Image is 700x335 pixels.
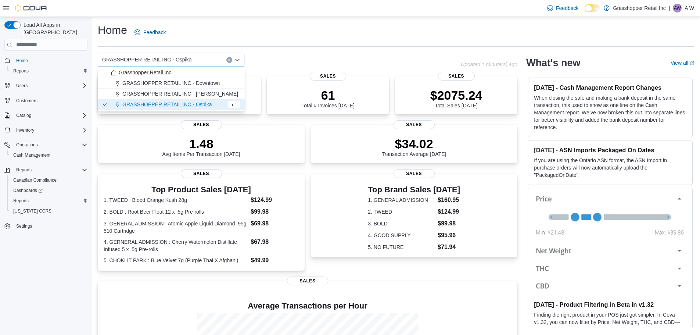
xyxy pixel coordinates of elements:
[10,186,46,195] a: Dashboards
[251,256,299,265] dd: $49.99
[534,157,686,179] p: If you are using the Ontario ASN format, the ASN Import in purchase orders will now automatically...
[13,81,30,90] button: Users
[13,111,34,120] button: Catalog
[102,55,192,64] span: GRASSHOPPER RETAIL INC - Ospika
[534,84,686,91] h3: [DATE] - Cash Management Report Changes
[98,99,245,110] button: GRASSHOPPER RETAIL INC - Ospika
[674,4,681,13] span: AW
[310,72,347,81] span: Sales
[98,67,245,78] button: Grasshopper Retail Inc
[394,120,435,129] span: Sales
[13,140,41,149] button: Operations
[13,165,87,174] span: Reports
[162,136,240,157] div: Avg Items Per Transaction [DATE]
[13,68,29,74] span: Reports
[16,142,38,148] span: Operations
[98,89,245,99] button: GRASSHOPPER RETAIL INC - [PERSON_NAME]
[534,146,686,154] h3: [DATE] - ASN Imports Packaged On Dates
[7,206,90,216] button: [US_STATE] CCRS
[685,4,694,13] p: A W
[13,221,87,231] span: Settings
[438,219,460,228] dd: $99.98
[368,208,435,215] dt: 2. TWEED
[13,165,35,174] button: Reports
[4,52,87,251] nav: Complex example
[526,57,580,69] h2: What's new
[7,196,90,206] button: Reports
[104,196,248,204] dt: 1. TWEED : Blood Orange Kush 28g
[251,207,299,216] dd: $99.98
[671,60,694,66] a: View allExternal link
[10,207,87,215] span: Washington CCRS
[1,165,90,175] button: Reports
[7,66,90,76] button: Reports
[10,186,87,195] span: Dashboards
[368,185,460,194] h3: Top Brand Sales [DATE]
[544,1,581,15] a: Feedback
[10,176,60,185] a: Canadian Compliance
[16,113,31,118] span: Catalog
[143,29,166,36] span: Feedback
[7,150,90,160] button: Cash Management
[382,136,446,157] div: Transaction Average [DATE]
[98,23,127,38] h1: Home
[430,88,482,108] div: Total Sales [DATE]
[122,90,238,97] span: GRASSHOPPER RETAIL INC - [PERSON_NAME]
[16,167,32,173] span: Reports
[438,72,475,81] span: Sales
[16,98,37,104] span: Customers
[13,198,29,204] span: Reports
[556,4,578,12] span: Feedback
[21,21,87,36] span: Load All Apps in [GEOGRAPHIC_DATA]
[104,302,511,310] h4: Average Transactions per Hour
[16,58,28,64] span: Home
[181,169,222,178] span: Sales
[394,169,435,178] span: Sales
[13,152,50,158] span: Cash Management
[534,301,686,308] h3: [DATE] - Product Filtering in Beta in v1.32
[690,61,694,65] svg: External link
[13,96,40,105] a: Customers
[461,61,517,67] p: Updated 1 minute(s) ago
[368,232,435,239] dt: 4. GOOD SUPPLY
[7,175,90,185] button: Canadian Compliance
[104,208,248,215] dt: 2. BOLD : Root Beer Float 12 x .5g Pre-rolls
[368,243,435,251] dt: 5. NO FUTURE
[1,81,90,91] button: Users
[104,220,248,235] dt: 3. GENERAL ADMISSION : Atomic Apple Liquid Diamond .95g 510 Cartridge
[13,208,51,214] span: [US_STATE] CCRS
[13,126,37,135] button: Inventory
[13,188,43,193] span: Dashboards
[226,57,232,63] button: Clear input
[10,67,87,75] span: Reports
[438,196,460,204] dd: $160.95
[10,67,32,75] a: Reports
[104,238,248,253] dt: 4. GERNERAL ADMISSION : Cherry Watermelon Distillate Infused 5 x .5g Pre-rolls
[13,177,57,183] span: Canadian Compliance
[122,79,220,87] span: GRASSHOPPER RETAIL INC - Downtown
[10,176,87,185] span: Canadian Compliance
[368,196,435,204] dt: 1. GENERAL ADMISSION
[1,95,90,106] button: Customers
[301,88,354,108] div: Total # Invoices [DATE]
[10,196,32,205] a: Reports
[10,207,54,215] a: [US_STATE] CCRS
[104,257,248,264] dt: 5. CHOKLIT PARK : Blue Velvet 7g (Purple Thai X Afghani)
[13,126,87,135] span: Inventory
[13,222,35,231] a: Settings
[1,55,90,66] button: Home
[438,231,460,240] dd: $95.96
[13,140,87,149] span: Operations
[13,56,87,65] span: Home
[1,221,90,231] button: Settings
[534,94,686,131] p: When closing the safe and making a bank deposit in the same transaction, this used to show as one...
[438,243,460,252] dd: $71.94
[13,81,87,90] span: Users
[1,140,90,150] button: Operations
[98,78,245,89] button: GRASSHOPPER RETAIL INC - Downtown
[7,185,90,196] a: Dashboards
[585,4,600,12] input: Dark Mode
[669,4,670,13] p: |
[13,56,31,65] a: Home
